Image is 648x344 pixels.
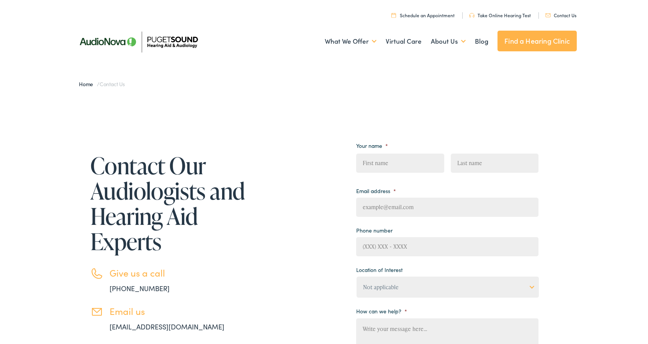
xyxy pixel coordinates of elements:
a: Find a Hearing Clinic [497,31,577,51]
a: [EMAIL_ADDRESS][DOMAIN_NAME] [110,322,224,331]
label: Location of Interest [356,266,403,273]
a: Virtual Care [386,27,422,56]
input: example@email.com [356,198,538,217]
label: Email address [356,187,396,194]
a: Contact Us [545,12,576,18]
img: utility icon [545,13,551,17]
span: Contact Us [100,80,125,88]
a: About Us [431,27,466,56]
h3: Email us [110,306,247,317]
label: Your name [356,142,388,149]
input: (XXX) XXX - XXXX [356,237,538,256]
a: Take Online Hearing Test [469,12,531,18]
a: Blog [475,27,488,56]
img: utility icon [469,13,475,18]
a: [PHONE_NUMBER] [110,283,170,293]
input: First name [356,154,444,173]
h3: Give us a call [110,267,247,278]
a: Schedule an Appointment [391,12,455,18]
span: / [79,80,125,88]
label: How can we help? [356,308,407,315]
a: Home [79,80,97,88]
input: Last name [451,154,538,173]
h1: Contact Our Audiologists and Hearing Aid Experts [90,153,247,254]
img: utility icon [391,13,396,18]
a: What We Offer [325,27,376,56]
label: Phone number [356,227,393,234]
